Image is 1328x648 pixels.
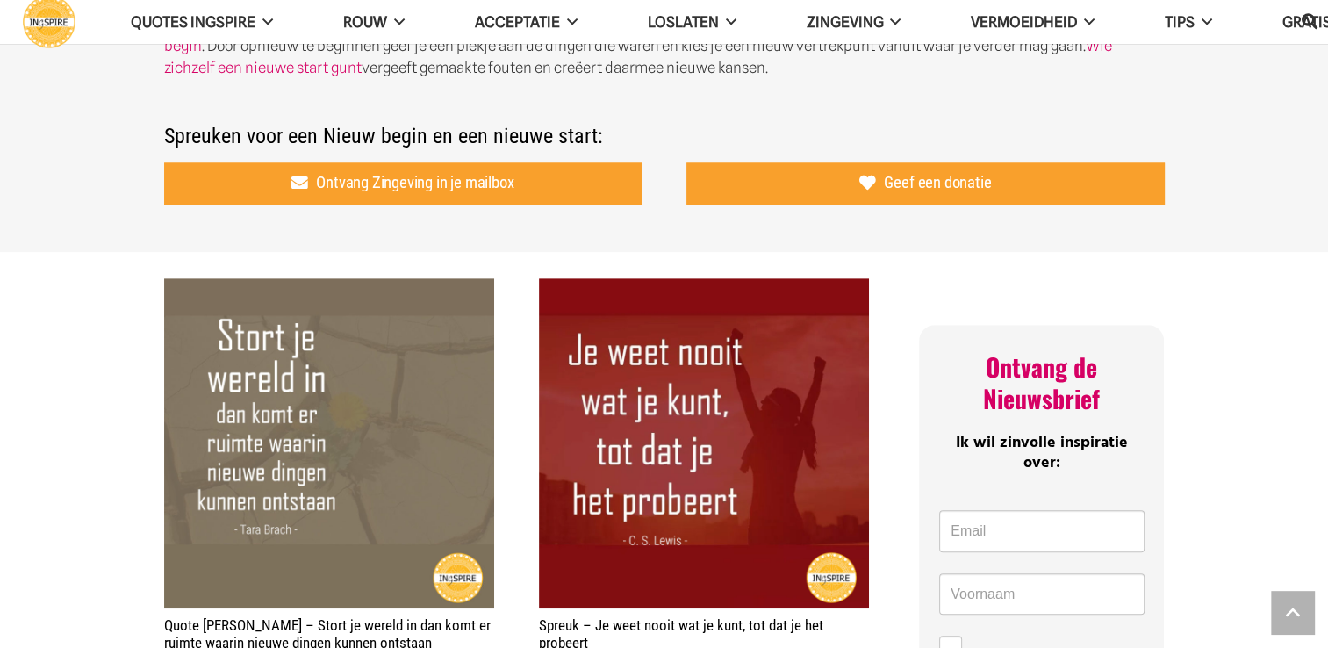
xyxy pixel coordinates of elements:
a: Geef een donatie [686,162,1165,205]
a: Ontvang Zingeving in je mailbox [164,162,642,205]
span: Ontvang de Nieuwsbrief [983,349,1100,416]
a: Spreuk – Je weet nooit wat je kunt, tot dat je het probeert [539,280,869,298]
input: Voornaam [939,573,1144,616]
span: Geef een donatie [884,173,991,192]
img: Spreuk: Je weet nooit wat je kunt, tot dat je het probeert [539,278,869,608]
a: Zoeken [1292,1,1327,43]
h2: Spreuken voor een Nieuw begin en een nieuwe start: [164,102,1165,149]
a: Quote Tara Brach – Stort je wereld in dan komt er ruimte waarin nieuwe dingen kunnen ontstaan [164,280,494,298]
img: Quote Tara Brach: Stort je wereld in, dan komt er ruimte waarin nieuwe dingen kunnen ontstaan | i... [164,278,494,608]
span: Ik wil zinvolle inspiratie over: [956,430,1128,476]
span: Ontvang Zingeving in je mailbox [316,173,513,192]
span: VERMOEIDHEID [971,13,1077,31]
span: Loslaten [648,13,719,31]
span: QUOTES INGSPIRE [131,13,255,31]
span: Acceptatie [475,13,560,31]
input: Email [939,510,1144,552]
span: ROUW [343,13,387,31]
a: Terug naar top [1271,591,1315,635]
span: TIPS [1165,13,1195,31]
span: Zingeving [806,13,883,31]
